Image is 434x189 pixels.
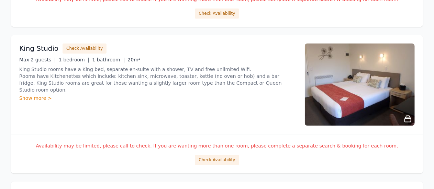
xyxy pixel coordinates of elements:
[195,8,239,19] button: Check Availability
[127,57,140,62] span: 20m²
[19,95,297,102] div: Show more >
[19,142,415,149] p: Availability may be limited, please call to check. If you are wanting more than one room, please ...
[63,43,107,54] button: Check Availability
[19,66,297,93] p: King Studio rooms have a King bed, separate en-suite with a shower, TV and free unlimited Wifi. R...
[59,57,90,62] span: 1 bedroom |
[195,155,239,165] button: Check Availability
[19,44,58,53] h3: King Studio
[92,57,125,62] span: 1 bathroom |
[19,57,56,62] span: Max 2 guests |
